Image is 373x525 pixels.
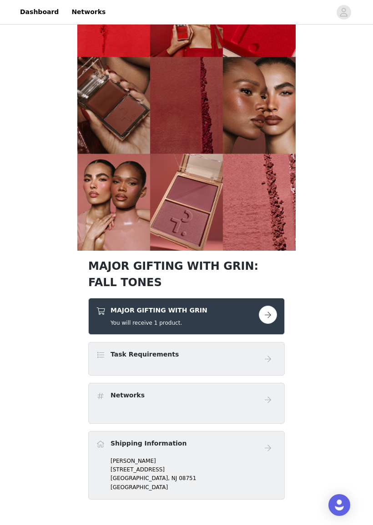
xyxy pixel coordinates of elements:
[111,439,186,448] h4: Shipping Information
[111,350,179,359] h4: Task Requirements
[111,475,170,481] span: [GEOGRAPHIC_DATA],
[171,475,177,481] span: NJ
[111,391,145,400] h4: Networks
[179,475,196,481] span: 08751
[88,258,285,291] h1: MAJOR GIFTING WITH GRIN: FALL TONES
[88,431,285,500] div: Shipping Information
[15,2,64,22] a: Dashboard
[66,2,111,22] a: Networks
[111,466,277,474] p: [STREET_ADDRESS]
[111,306,207,315] h4: MAJOR GIFTING WITH GRIN
[111,319,207,327] h5: You will receive 1 product.
[111,457,277,465] p: [PERSON_NAME]
[339,5,348,20] div: avatar
[88,298,285,335] div: MAJOR GIFTING WITH GRIN
[88,342,285,376] div: Task Requirements
[111,483,277,491] p: [GEOGRAPHIC_DATA]
[88,383,285,424] div: Networks
[328,494,350,516] div: Open Intercom Messenger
